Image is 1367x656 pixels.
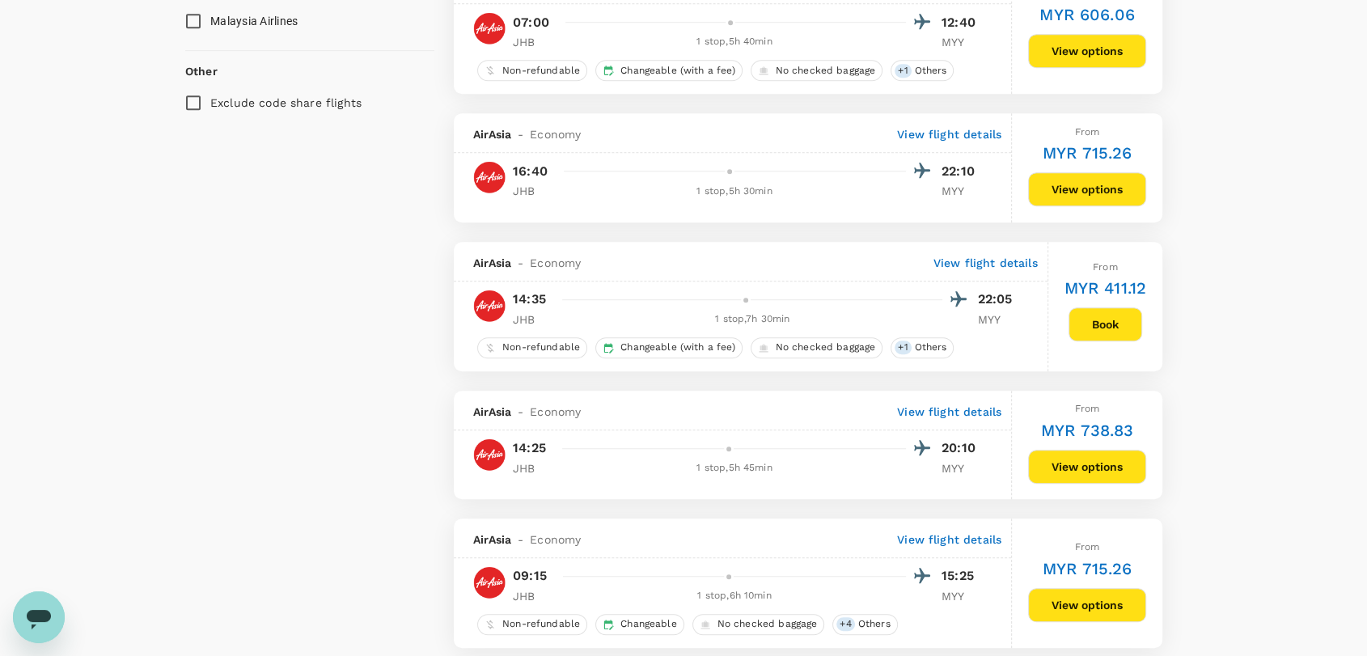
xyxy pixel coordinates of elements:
[692,614,825,635] div: No checked baggage
[530,404,581,420] span: Economy
[513,13,549,32] p: 07:00
[942,588,982,604] p: MYY
[897,126,1001,142] p: View flight details
[513,311,553,328] p: JHB
[477,60,587,81] div: Non-refundable
[473,531,511,548] span: AirAsia
[1043,140,1132,166] h6: MYR 715.26
[513,34,553,50] p: JHB
[473,290,506,322] img: AK
[563,311,942,328] div: 1 stop , 7h 30min
[769,64,882,78] span: No checked baggage
[511,126,530,142] span: -
[978,311,1018,328] p: MYY
[832,614,897,635] div: +4Others
[895,341,911,354] span: + 1
[210,95,362,111] p: Exclude code share flights
[473,126,511,142] span: AirAsia
[942,13,982,32] p: 12:40
[895,64,911,78] span: + 1
[942,438,982,458] p: 20:10
[185,63,218,79] p: Other
[1064,275,1147,301] h6: MYR 411.12
[891,337,954,358] div: +1Others
[942,162,982,181] p: 22:10
[496,341,586,354] span: Non-refundable
[614,64,741,78] span: Changeable (with a fee)
[908,341,954,354] span: Others
[942,183,982,199] p: MYY
[563,460,906,476] div: 1 stop , 5h 45min
[513,162,548,181] p: 16:40
[513,588,553,604] p: JHB
[1075,541,1100,552] span: From
[1028,588,1146,622] button: View options
[473,566,506,599] img: AK
[978,290,1018,309] p: 22:05
[1093,261,1118,273] span: From
[513,460,553,476] p: JHB
[477,337,587,358] div: Non-refundable
[530,126,581,142] span: Economy
[513,290,546,309] p: 14:35
[513,183,553,199] p: JHB
[496,64,586,78] span: Non-refundable
[513,438,546,458] p: 14:25
[614,341,741,354] span: Changeable (with a fee)
[1075,126,1100,138] span: From
[563,588,906,604] div: 1 stop , 6h 10min
[477,614,587,635] div: Non-refundable
[614,617,683,631] span: Changeable
[473,404,511,420] span: AirAsia
[473,161,506,193] img: AK
[1043,556,1132,582] h6: MYR 715.26
[473,12,506,44] img: AK
[1028,172,1146,206] button: View options
[595,614,684,635] div: Changeable
[1075,403,1100,414] span: From
[933,255,1038,271] p: View flight details
[210,15,298,28] span: Malaysia Airlines
[1028,450,1146,484] button: View options
[473,438,506,471] img: AK
[473,255,511,271] span: AirAsia
[511,404,530,420] span: -
[563,34,906,50] div: 1 stop , 5h 40min
[942,566,982,586] p: 15:25
[563,184,906,200] div: 1 stop , 5h 30min
[769,341,882,354] span: No checked baggage
[1041,417,1134,443] h6: MYR 738.83
[530,531,581,548] span: Economy
[711,617,824,631] span: No checked baggage
[530,255,581,271] span: Economy
[13,591,65,643] iframe: Button to launch messaging window
[942,34,982,50] p: MYY
[891,60,954,81] div: +1Others
[511,255,530,271] span: -
[1039,2,1135,28] h6: MYR 606.06
[496,617,586,631] span: Non-refundable
[511,531,530,548] span: -
[942,460,982,476] p: MYY
[595,60,742,81] div: Changeable (with a fee)
[751,60,883,81] div: No checked baggage
[595,337,742,358] div: Changeable (with a fee)
[908,64,954,78] span: Others
[897,404,1001,420] p: View flight details
[513,566,547,586] p: 09:15
[897,531,1001,548] p: View flight details
[1028,34,1146,68] button: View options
[751,337,883,358] div: No checked baggage
[852,617,897,631] span: Others
[1069,307,1142,341] button: Book
[836,617,854,631] span: + 4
